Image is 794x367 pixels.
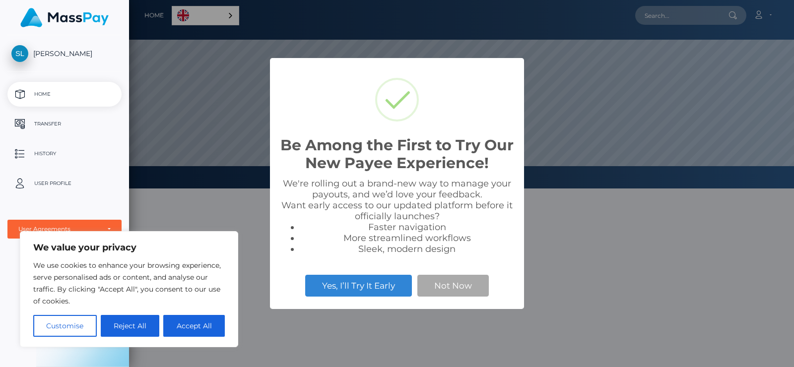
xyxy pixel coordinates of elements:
p: We value your privacy [33,242,225,253]
li: Faster navigation [300,222,514,233]
span: [PERSON_NAME] [7,49,122,58]
div: User Agreements [18,225,100,233]
div: We're rolling out a brand-new way to manage your payouts, and we’d love your feedback. Want early... [280,178,514,254]
p: History [11,146,118,161]
button: Accept All [163,315,225,337]
p: User Profile [11,176,118,191]
li: Sleek, modern design [300,244,514,254]
li: More streamlined workflows [300,233,514,244]
h2: Be Among the First to Try Our New Payee Experience! [280,136,514,172]
p: Transfer [11,117,118,131]
img: MassPay [20,8,109,27]
p: We use cookies to enhance your browsing experience, serve personalised ads or content, and analys... [33,259,225,307]
button: Customise [33,315,97,337]
button: Yes, I’ll Try It Early [305,275,412,297]
button: User Agreements [7,220,122,239]
button: Reject All [101,315,160,337]
div: We value your privacy [20,231,238,347]
p: Home [11,87,118,102]
button: Not Now [417,275,489,297]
